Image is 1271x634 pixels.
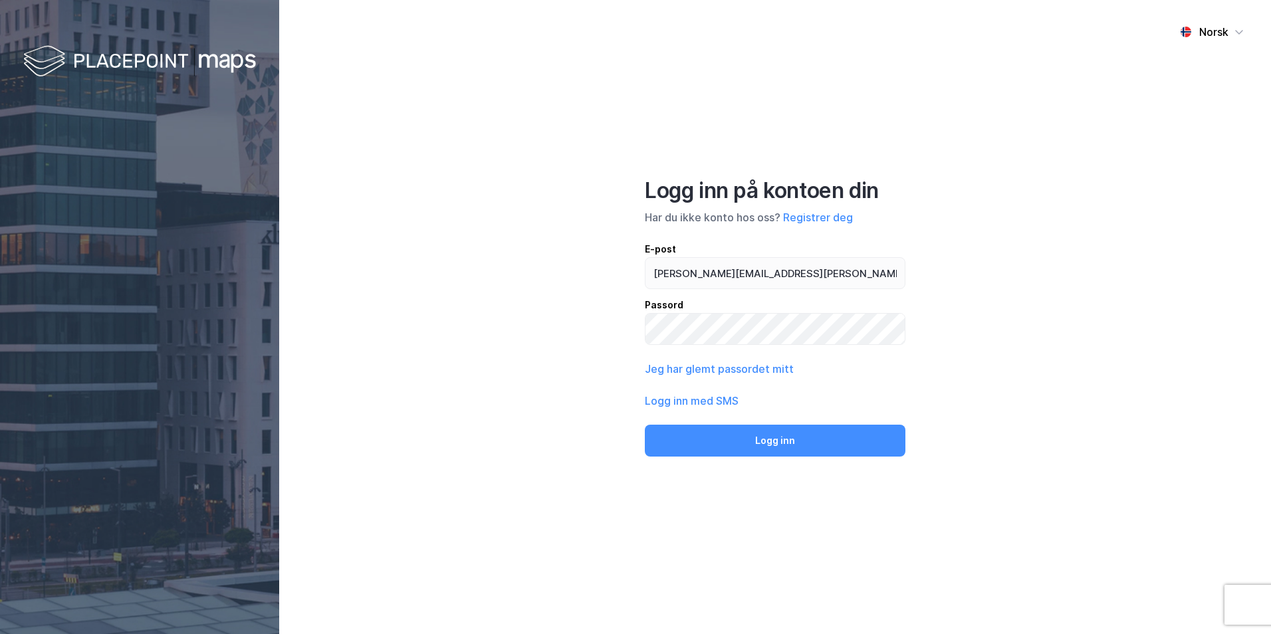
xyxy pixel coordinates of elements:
[645,361,794,377] button: Jeg har glemt passordet mitt
[1205,570,1271,634] iframe: Chat Widget
[1199,24,1228,40] div: Norsk
[645,241,905,257] div: E-post
[645,425,905,457] button: Logg inn
[23,43,256,82] img: logo-white.f07954bde2210d2a523dddb988cd2aa7.svg
[645,297,905,313] div: Passord
[645,209,905,225] div: Har du ikke konto hos oss?
[1205,570,1271,634] div: Kontrollprogram for chat
[783,209,853,225] button: Registrer deg
[645,393,739,409] button: Logg inn med SMS
[645,177,905,204] div: Logg inn på kontoen din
